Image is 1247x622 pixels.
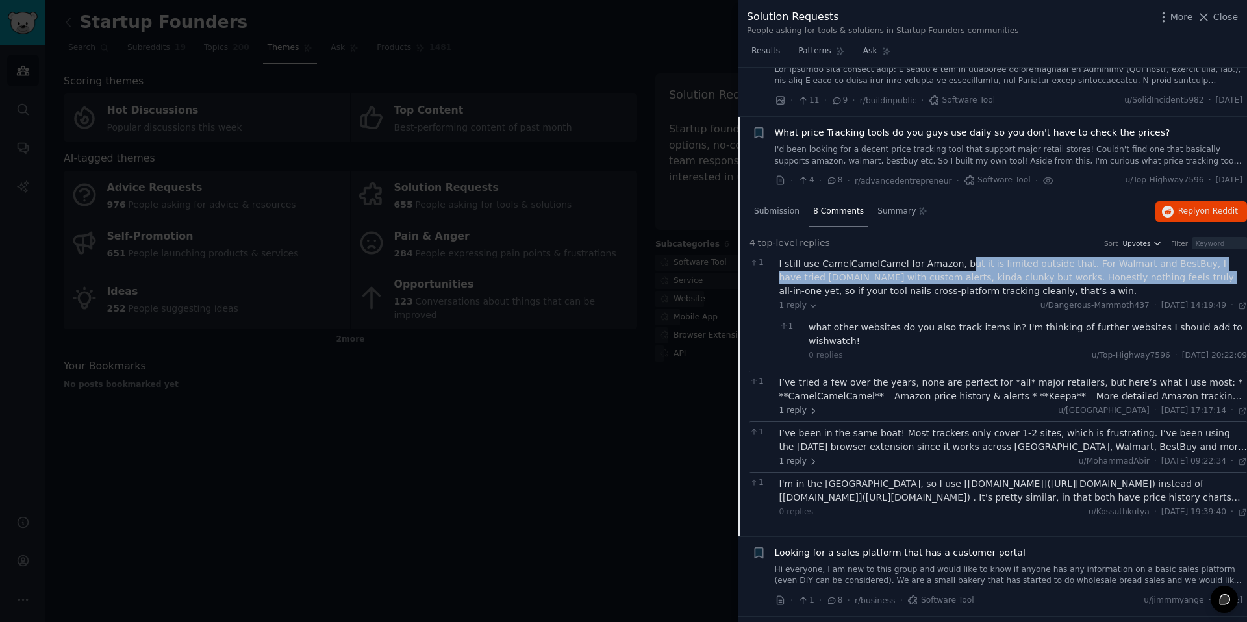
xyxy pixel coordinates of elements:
[855,596,896,605] span: r/business
[775,546,1026,560] a: Looking for a sales platform that has a customer portal
[754,206,800,218] span: Submission
[1092,351,1170,360] span: u/Top-Highway7596
[1171,239,1188,248] div: Filter
[775,64,1243,87] a: Lor ipsumdo sita consect adip: E seddo e tem in utlaboree doloremagnaal en Adminimv (QUI nostr, e...
[831,95,848,106] span: 9
[1154,300,1157,312] span: ·
[1231,506,1233,518] span: ·
[1216,175,1242,186] span: [DATE]
[1231,456,1233,467] span: ·
[1216,95,1242,106] span: [DATE]
[826,595,842,606] span: 8
[1124,95,1203,106] span: u/SolidIncident5982
[800,236,830,250] span: replies
[757,236,797,250] span: top-level
[779,456,818,467] span: 1 reply
[751,45,780,57] span: Results
[775,144,1243,167] a: I'd been looking for a decent price tracking tool that support major retail stores! Couldn't find...
[848,174,850,188] span: ·
[775,564,1243,587] a: Hi everyone, I am new to this group and would like to know if anyone has any information on a bas...
[794,41,849,68] a: Patterns
[1231,300,1233,312] span: ·
[819,593,822,607] span: ·
[779,300,818,312] span: 1 reply
[798,175,814,186] span: 4
[859,41,896,68] a: Ask
[1209,175,1211,186] span: ·
[1157,10,1193,24] button: More
[749,477,772,489] span: 1
[1209,595,1211,606] span: ·
[813,206,864,218] span: 8 Comments
[863,45,877,57] span: Ask
[957,174,959,188] span: ·
[790,593,793,607] span: ·
[1178,206,1238,218] span: Reply
[1161,405,1226,417] span: [DATE] 17:17:14
[1182,350,1247,362] span: [DATE] 20:22:09
[1058,406,1150,415] span: u/[GEOGRAPHIC_DATA]
[1040,301,1150,310] span: u/Dangerous-Mammoth437
[1154,405,1157,417] span: ·
[1209,95,1211,106] span: ·
[852,93,855,107] span: ·
[790,174,793,188] span: ·
[1155,201,1247,222] button: Replyon Reddit
[877,206,916,218] span: Summary
[1144,595,1203,606] span: u/jimmmyange
[964,175,1031,186] span: Software Tool
[790,93,793,107] span: ·
[848,593,850,607] span: ·
[860,96,916,105] span: r/buildinpublic
[1122,239,1150,248] span: Upvotes
[798,95,819,106] span: 11
[798,45,831,57] span: Patterns
[826,175,842,186] span: 8
[775,126,1170,140] a: What price Tracking tools do you guys use daily so you don't have to check the prices?
[1154,506,1157,518] span: ·
[824,93,827,107] span: ·
[749,427,772,438] span: 1
[1161,456,1226,467] span: [DATE] 09:22:34
[1079,456,1150,466] span: u/MohammadAbir
[907,595,974,606] span: Software Tool
[1126,175,1204,186] span: u/Top-Highway7596
[1197,10,1238,24] button: Close
[1154,456,1157,467] span: ·
[747,25,1019,37] div: People asking for tools & solutions in Startup Founders communities
[747,9,1019,25] div: Solution Requests
[1175,350,1178,362] span: ·
[1200,206,1238,216] span: on Reddit
[1170,10,1193,24] span: More
[1035,174,1038,188] span: ·
[798,595,814,606] span: 1
[900,593,903,607] span: ·
[1231,405,1233,417] span: ·
[1089,507,1150,516] span: u/Kossuthkutya
[749,376,772,388] span: 1
[779,405,818,417] span: 1 reply
[1161,300,1226,312] span: [DATE] 14:19:49
[747,41,785,68] a: Results
[1104,239,1118,248] div: Sort
[749,257,772,269] span: 1
[749,236,755,250] span: 4
[1122,239,1162,248] button: Upvotes
[819,174,822,188] span: ·
[921,93,924,107] span: ·
[855,177,952,186] span: r/advancedentrepreneur
[1161,506,1226,518] span: [DATE] 19:39:40
[809,321,1247,348] div: what other websites do you also track items in? I'm thinking of further websites I should add to ...
[929,95,996,106] span: Software Tool
[1213,10,1238,24] span: Close
[779,321,802,332] span: 1
[1192,237,1247,250] input: Keyword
